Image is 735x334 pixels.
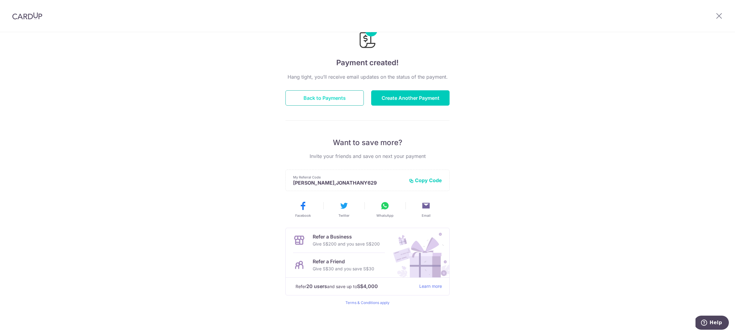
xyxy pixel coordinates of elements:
p: Want to save more? [285,138,450,148]
h4: Payment created! [285,57,450,68]
button: Email [408,201,444,218]
p: Give S$30 and you save S$30 [313,265,374,272]
img: Refer [387,228,449,277]
button: Twitter [326,201,362,218]
p: Invite your friends and save on next your payment [285,152,450,160]
p: Hang tight, you’ll receive email updates on the status of the payment. [285,73,450,81]
button: Facebook [285,201,321,218]
strong: S$4,000 [357,283,378,290]
strong: 20 users [306,283,327,290]
span: Facebook [295,213,311,218]
p: Refer and save up to [296,283,414,290]
a: Terms & Conditions apply [345,300,390,305]
img: CardUp [12,12,42,20]
span: WhatsApp [376,213,394,218]
span: Email [422,213,431,218]
button: Copy Code [409,177,442,183]
iframe: Opens a widget where you can find more information [695,316,729,331]
a: Learn more [419,283,442,290]
p: Refer a Friend [313,258,374,265]
button: Back to Payments [285,90,364,106]
button: WhatsApp [367,201,403,218]
img: Payments [358,24,377,50]
p: Give S$200 and you save S$200 [313,240,380,248]
p: [PERSON_NAME],JONATHANY629 [293,180,404,186]
button: Create Another Payment [371,90,450,106]
p: Refer a Business [313,233,380,240]
span: Twitter [338,213,349,218]
p: My Referral Code [293,175,404,180]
